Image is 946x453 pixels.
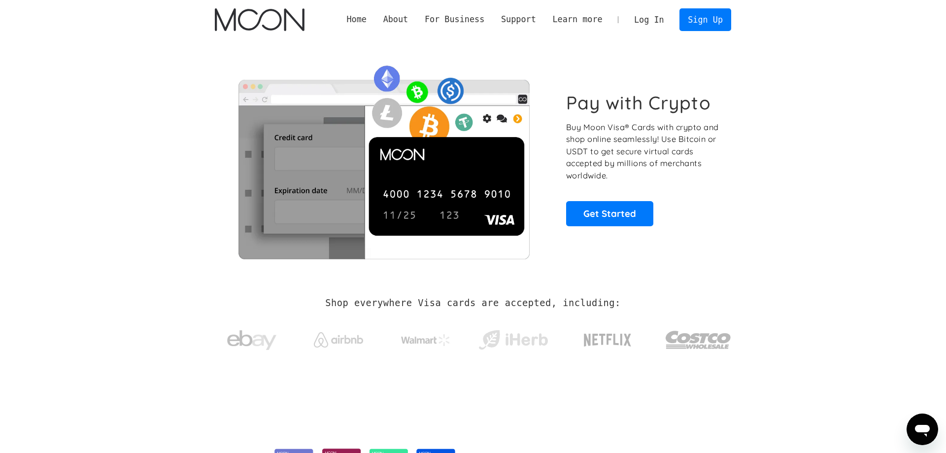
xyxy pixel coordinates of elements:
[314,332,363,348] img: Airbnb
[401,334,450,346] img: Walmart
[566,201,653,226] a: Get Started
[425,13,484,26] div: For Business
[564,318,652,357] a: Netflix
[552,13,602,26] div: Learn more
[476,317,550,358] a: iHerb
[665,312,731,363] a: Costco
[215,8,304,31] img: Moon Logo
[375,13,416,26] div: About
[907,414,938,445] iframe: Button to launch messaging window
[215,8,304,31] a: home
[665,321,731,358] img: Costco
[544,13,611,26] div: Learn more
[302,322,375,352] a: Airbnb
[566,121,720,182] p: Buy Moon Visa® Cards with crypto and shop online seamlessly! Use Bitcoin or USDT to get secure vi...
[215,315,288,361] a: ebay
[338,13,375,26] a: Home
[325,298,620,309] h2: Shop everywhere Visa cards are accepted, including:
[227,325,276,356] img: ebay
[679,8,731,31] a: Sign Up
[566,92,711,114] h1: Pay with Crypto
[476,327,550,353] img: iHerb
[583,328,632,352] img: Netflix
[416,13,493,26] div: For Business
[389,324,463,351] a: Walmart
[493,13,544,26] div: Support
[383,13,408,26] div: About
[626,9,672,31] a: Log In
[501,13,536,26] div: Support
[215,59,552,259] img: Moon Cards let you spend your crypto anywhere Visa is accepted.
